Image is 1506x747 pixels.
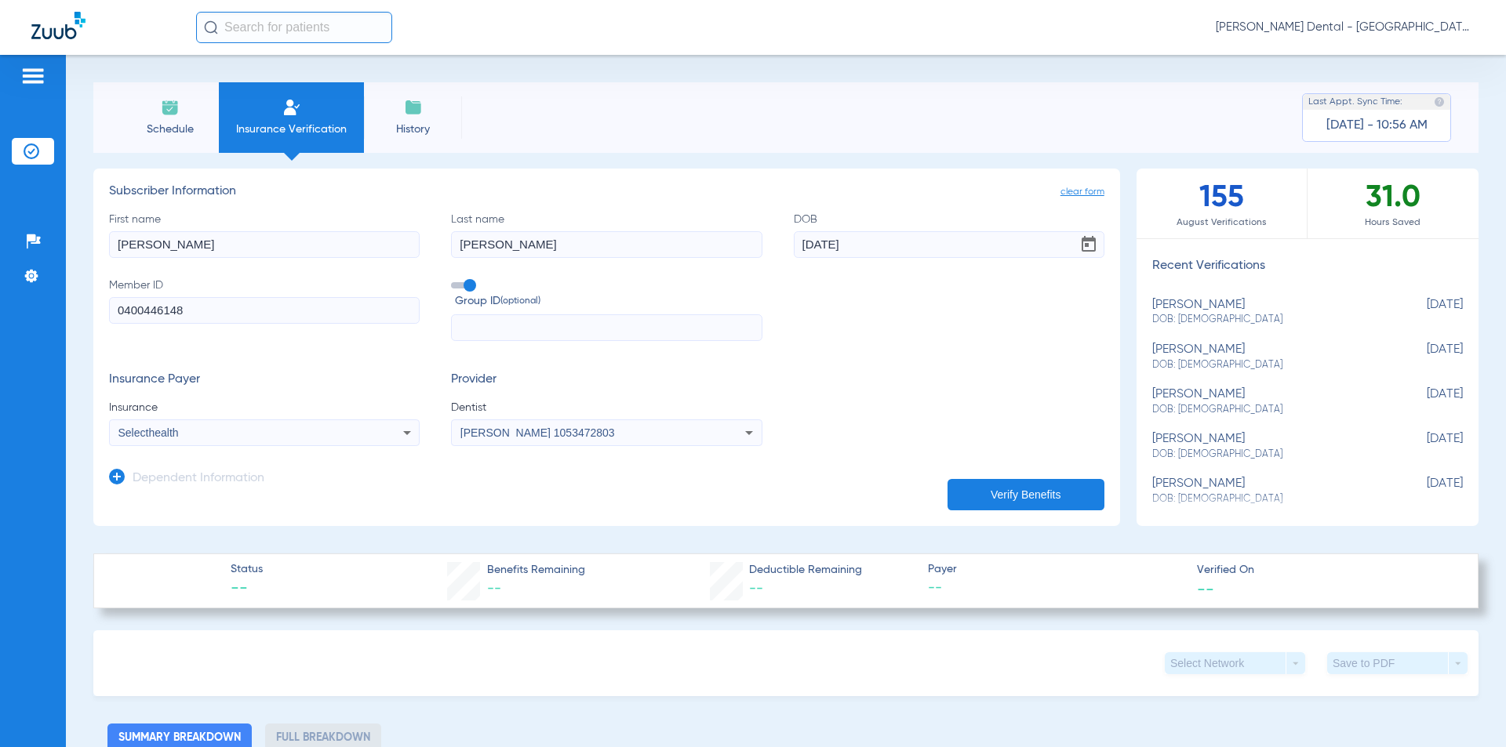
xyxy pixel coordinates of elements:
span: Status [231,561,263,578]
span: clear form [1060,184,1104,200]
span: DOB: [DEMOGRAPHIC_DATA] [1152,448,1384,462]
div: 155 [1137,169,1308,238]
span: [DATE] [1384,343,1463,372]
iframe: Chat Widget [1428,672,1506,747]
img: Manual Insurance Verification [282,98,301,117]
h3: Recent Verifications [1137,259,1479,274]
span: -- [928,578,1184,598]
div: [PERSON_NAME] [1152,477,1384,506]
span: Selecthealth [118,426,179,439]
input: DOBOpen calendar [794,231,1104,258]
span: History [376,121,450,137]
span: Hours Saved [1308,215,1479,230]
input: Search for patients [196,12,392,43]
span: -- [749,582,763,596]
span: August Verifications [1137,215,1307,230]
label: Member ID [109,277,420,342]
span: -- [487,582,501,596]
div: [PERSON_NAME] [1152,432,1384,461]
span: Deductible Remaining [749,562,862,578]
span: Last Appt. Sync Time: [1308,94,1402,110]
span: [DATE] [1384,477,1463,506]
button: Open calendar [1073,229,1104,260]
span: Insurance Verification [231,121,352,137]
span: DOB: [DEMOGRAPHIC_DATA] [1152,313,1384,327]
label: DOB [794,212,1104,258]
span: [DATE] - 10:56 AM [1326,118,1428,133]
input: First name [109,231,420,258]
h3: Provider [451,372,762,388]
span: [DATE] [1384,387,1463,416]
span: [DATE] [1384,298,1463,327]
span: Benefits Remaining [487,562,585,578]
span: [PERSON_NAME] 1053472803 [460,426,615,439]
span: DOB: [DEMOGRAPHIC_DATA] [1152,492,1384,506]
img: History [404,98,423,117]
div: [PERSON_NAME] [1152,298,1384,327]
h3: Subscriber Information [109,184,1104,200]
span: -- [1197,580,1214,597]
h3: Insurance Payer [109,372,420,388]
span: [PERSON_NAME] Dental - [GEOGRAPHIC_DATA] [1216,20,1475,35]
span: Payer [928,561,1184,578]
span: DOB: [DEMOGRAPHIC_DATA] [1152,403,1384,417]
img: Schedule [161,98,180,117]
img: last sync help info [1434,96,1445,107]
span: DOB: [DEMOGRAPHIC_DATA] [1152,358,1384,372]
div: 31.0 [1308,169,1479,238]
img: hamburger-icon [20,67,45,85]
h3: Dependent Information [133,471,264,487]
button: Verify Benefits [948,479,1104,510]
div: [PERSON_NAME] [1152,387,1384,416]
div: [PERSON_NAME] [1152,343,1384,372]
label: Last name [451,212,762,258]
img: Search Icon [204,20,218,34]
span: Schedule [133,121,207,137]
span: -- [231,578,263,600]
small: (optional) [500,293,540,310]
input: Last name [451,231,762,258]
label: First name [109,212,420,258]
span: Dentist [451,400,762,415]
span: Verified On [1197,562,1453,578]
input: Member ID [109,297,420,324]
img: Zuub Logo [31,12,85,39]
span: Insurance [109,400,420,415]
span: Group ID [455,293,762,310]
span: [DATE] [1384,432,1463,461]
